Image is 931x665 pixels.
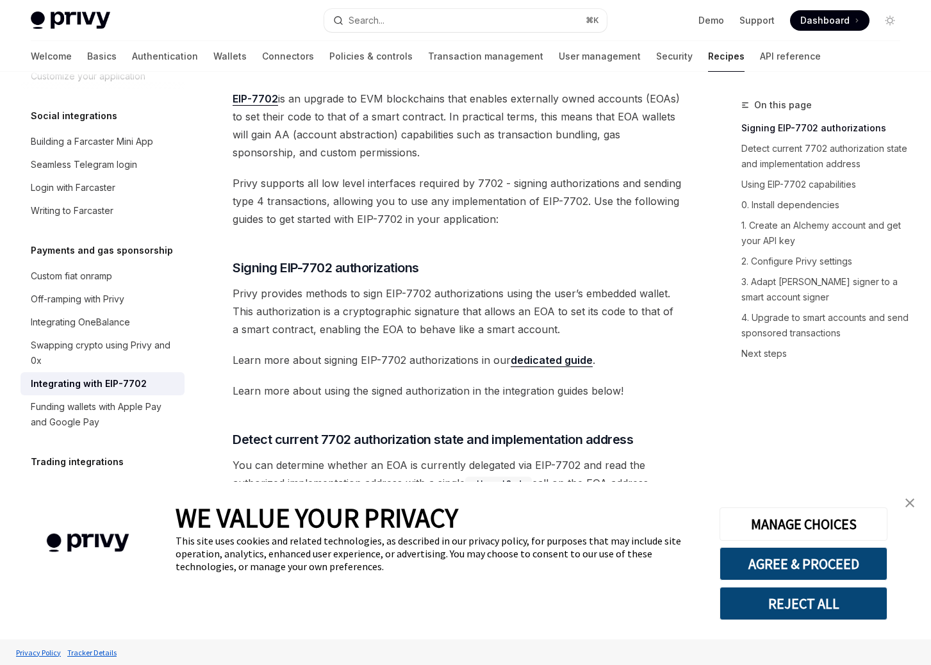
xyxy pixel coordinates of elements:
div: Seamless Telegram login [31,157,137,172]
a: Privacy Policy [13,641,64,664]
a: Security [656,41,693,72]
code: eth_getCode [465,477,532,491]
a: Funding wallets with Apple Pay and Google Pay [21,395,185,434]
span: On this page [754,97,812,113]
span: Learn more about signing EIP-7702 authorizations in our . [233,351,682,369]
span: is an upgrade to EVM blockchains that enables externally owned accounts (EOAs) to set their code ... [233,90,682,161]
a: Swapping crypto using Privy and 0x [21,334,185,372]
a: Trading apps resource page [21,476,185,499]
span: WE VALUE YOUR PRIVACY [176,501,458,534]
h5: Payments and gas sponsorship [31,243,173,258]
a: Transaction management [428,41,543,72]
h5: Trading integrations [31,454,124,470]
button: REJECT ALL [720,587,887,620]
a: 3. Adapt [PERSON_NAME] signer to a smart account signer [741,272,910,308]
a: Connectors [262,41,314,72]
a: Dashboard [790,10,869,31]
span: Signing EIP-7702 authorizations [233,259,419,277]
button: Toggle dark mode [880,10,900,31]
a: Recipes [708,41,745,72]
span: ⌘ K [586,15,599,26]
button: Search...⌘K [324,9,607,32]
a: EIP-7702 [233,92,278,106]
div: Search... [349,13,384,28]
a: Building a Farcaster Mini App [21,130,185,153]
a: Signing EIP-7702 authorizations [741,118,910,138]
a: Login with Farcaster [21,176,185,199]
a: 2. Configure Privy settings [741,251,910,272]
img: light logo [31,12,110,29]
a: Integrating OneBalance [21,311,185,334]
a: close banner [897,490,923,516]
a: 4. Upgrade to smart accounts and send sponsored transactions [741,308,910,343]
div: Building a Farcaster Mini App [31,134,153,149]
span: Learn more about using the signed authorization in the integration guides below! [233,382,682,400]
h5: Social integrations [31,108,117,124]
a: Tracker Details [64,641,120,664]
div: Funding wallets with Apple Pay and Google Pay [31,399,177,430]
span: Dashboard [800,14,850,27]
a: Detect current 7702 authorization state and implementation address [741,138,910,174]
div: Integrating with EIP-7702 [31,376,147,391]
a: Off-ramping with Privy [21,288,185,311]
a: Wallets [213,41,247,72]
a: 1. Create an Alchemy account and get your API key [741,215,910,251]
div: This site uses cookies and related technologies, as described in our privacy policy, for purposes... [176,534,700,573]
a: Next steps [741,343,910,364]
button: MANAGE CHOICES [720,507,887,541]
span: Detect current 7702 authorization state and implementation address [233,431,633,448]
div: Writing to Farcaster [31,203,113,218]
a: Using EIP-7702 capabilities [741,174,910,195]
a: User management [559,41,641,72]
div: Integrating OneBalance [31,315,130,330]
button: AGREE & PROCEED [720,547,887,580]
a: Policies & controls [329,41,413,72]
a: API reference [760,41,821,72]
span: Privy provides methods to sign EIP-7702 authorizations using the user’s embedded wallet. This aut... [233,284,682,338]
a: 0. Install dependencies [741,195,910,215]
img: company logo [19,515,156,571]
div: Login with Farcaster [31,180,115,195]
div: Off-ramping with Privy [31,291,124,307]
a: Writing to Farcaster [21,199,185,222]
img: close banner [905,498,914,507]
a: Custom fiat onramp [21,265,185,288]
div: Trading apps resource page [31,480,153,495]
div: Swapping crypto using Privy and 0x [31,338,177,368]
a: dedicated guide [511,354,593,367]
a: Demo [698,14,724,27]
a: Integrating with EIP-7702 [21,372,185,395]
a: Basics [87,41,117,72]
span: Privy supports all low level interfaces required by 7702 - signing authorizations and sending typ... [233,174,682,228]
a: Support [739,14,775,27]
a: Seamless Telegram login [21,153,185,176]
div: Custom fiat onramp [31,268,112,284]
a: Authentication [132,41,198,72]
a: Welcome [31,41,72,72]
span: You can determine whether an EOA is currently delegated via EIP-7702 and read the authorized impl... [233,456,682,492]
